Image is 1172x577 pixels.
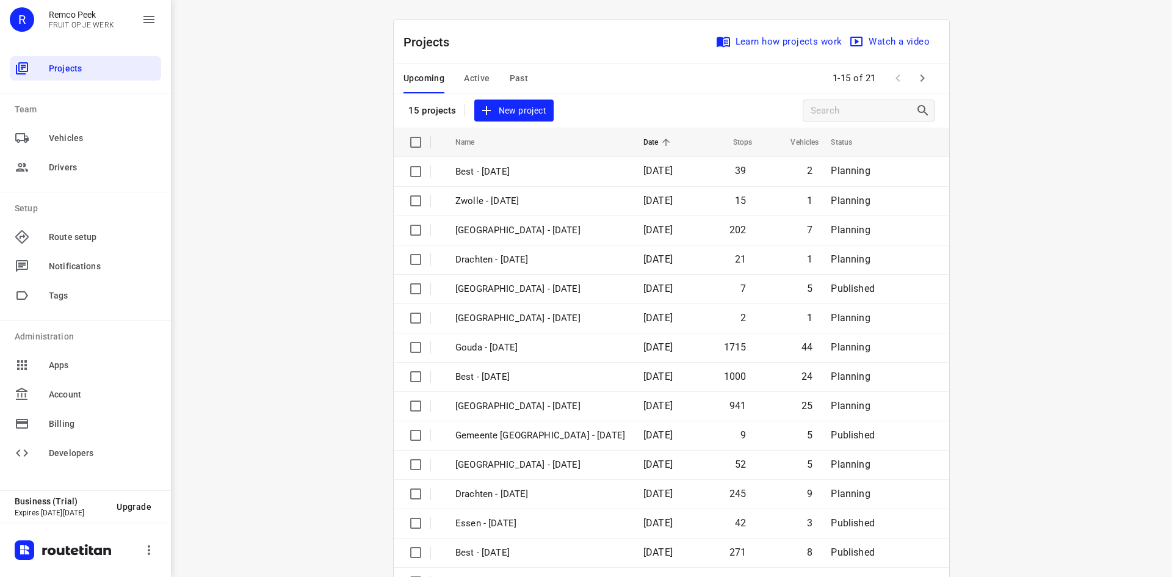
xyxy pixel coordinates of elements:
span: 52 [735,459,746,470]
p: Projects [403,33,460,51]
div: Search [916,103,934,118]
p: Best - Wednesday [455,370,625,384]
p: Zwolle - Thursday [455,223,625,238]
span: Planning [831,195,870,206]
span: [DATE] [643,429,673,441]
span: 245 [729,488,747,499]
p: FRUIT OP JE WERK [49,21,114,29]
div: Billing [10,412,161,436]
p: Business (Trial) [15,496,107,506]
span: 1-15 of 21 [828,65,881,92]
span: Route setup [49,231,156,244]
span: Status [831,135,868,150]
span: 941 [729,400,747,412]
span: 1 [807,312,812,324]
span: [DATE] [643,224,673,236]
p: Antwerpen - Thursday [455,311,625,325]
span: Published [831,283,875,294]
span: 25 [801,400,812,412]
span: [DATE] [643,283,673,294]
div: Projects [10,56,161,81]
span: Active [464,71,490,86]
span: 1 [807,253,812,265]
span: Date [643,135,675,150]
p: Gouda - Wednesday [455,341,625,355]
span: Stops [717,135,753,150]
span: Planning [831,371,870,382]
span: Planning [831,400,870,412]
button: Upgrade [107,496,161,518]
span: [DATE] [643,400,673,412]
span: [DATE] [643,517,673,529]
span: 271 [729,546,747,558]
div: R [10,7,34,32]
p: Drachten - Wednesday [455,487,625,501]
p: Setup [15,202,161,215]
span: 202 [729,224,747,236]
span: Published [831,429,875,441]
span: Published [831,546,875,558]
span: 5 [807,283,812,294]
span: [DATE] [643,253,673,265]
p: Drachten - Thursday [455,253,625,267]
p: Best - Friday [455,165,625,179]
span: [DATE] [643,546,673,558]
div: Route setup [10,225,161,249]
p: Gemeente Rotterdam - Wednesday [455,429,625,443]
span: [DATE] [643,165,673,176]
span: Vehicles [775,135,819,150]
span: 44 [801,341,812,353]
span: [DATE] [643,459,673,470]
span: [DATE] [643,371,673,382]
span: 15 [735,195,746,206]
span: 21 [735,253,746,265]
p: 15 projects [408,105,457,116]
span: 7 [740,283,746,294]
div: Account [10,382,161,407]
p: Team [15,103,161,116]
span: Planning [831,312,870,324]
span: 7 [807,224,812,236]
span: Billing [49,418,156,430]
span: Tags [49,289,156,302]
p: Remco Peek [49,10,114,20]
p: Zwolle - Wednesday [455,399,625,413]
span: Developers [49,447,156,460]
span: 1 [807,195,812,206]
span: Planning [831,488,870,499]
span: 9 [740,429,746,441]
span: Projects [49,62,156,75]
span: 42 [735,517,746,529]
span: Planning [831,253,870,265]
span: Next Page [910,66,935,90]
p: Antwerpen - Wednesday [455,458,625,472]
div: Developers [10,441,161,465]
span: Name [455,135,491,150]
span: New project [482,103,546,118]
span: 1000 [724,371,747,382]
span: 2 [807,165,812,176]
button: New project [474,100,554,122]
span: 1715 [724,341,747,353]
span: 24 [801,371,812,382]
span: Past [510,71,529,86]
span: Planning [831,459,870,470]
span: Published [831,517,875,529]
div: Apps [10,353,161,377]
span: [DATE] [643,195,673,206]
span: Vehicles [49,132,156,145]
span: [DATE] [643,341,673,353]
span: Planning [831,341,870,353]
span: 39 [735,165,746,176]
span: Drivers [49,161,156,174]
span: Previous Page [886,66,910,90]
span: 2 [740,312,746,324]
span: Planning [831,224,870,236]
p: Administration [15,330,161,343]
span: Apps [49,359,156,372]
input: Search projects [811,101,916,120]
div: Notifications [10,254,161,278]
p: Gemeente Rotterdam - Thursday [455,282,625,296]
span: 5 [807,429,812,441]
span: Account [49,388,156,401]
